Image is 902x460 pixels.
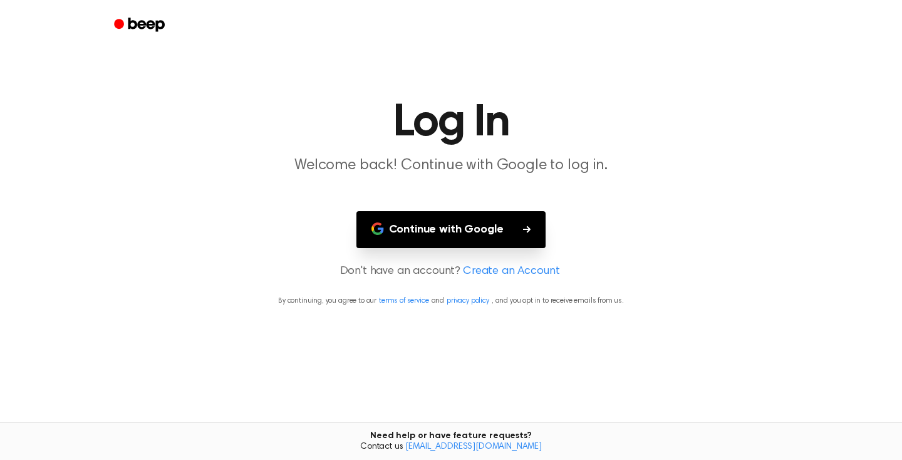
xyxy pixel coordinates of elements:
[447,297,489,305] a: privacy policy
[405,442,542,451] a: [EMAIL_ADDRESS][DOMAIN_NAME]
[15,263,887,280] p: Don't have an account?
[463,263,559,280] a: Create an Account
[105,13,176,38] a: Beep
[15,295,887,306] p: By continuing, you agree to our and , and you opt in to receive emails from us.
[130,100,772,145] h1: Log In
[356,211,546,248] button: Continue with Google
[210,155,692,176] p: Welcome back! Continue with Google to log in.
[8,442,894,453] span: Contact us
[379,297,428,305] a: terms of service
